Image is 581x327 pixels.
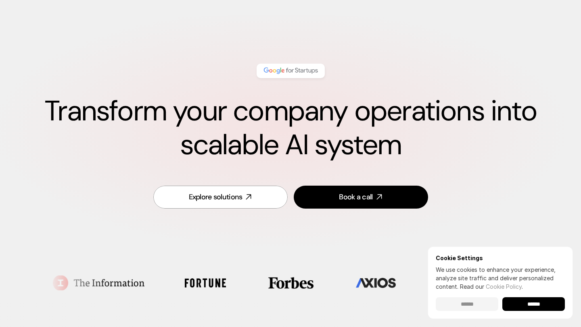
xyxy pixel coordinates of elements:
[486,283,522,290] a: Cookie Policy
[189,192,242,202] div: Explore solutions
[436,255,565,261] h6: Cookie Settings
[436,265,565,291] p: We use cookies to enhance your experience, analyze site traffic and deliver personalized content.
[153,186,288,209] a: Explore solutions
[32,94,549,162] h1: Transform your company operations into scalable AI system
[460,283,523,290] span: Read our .
[294,186,428,209] a: Book a call
[339,192,372,202] div: Book a call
